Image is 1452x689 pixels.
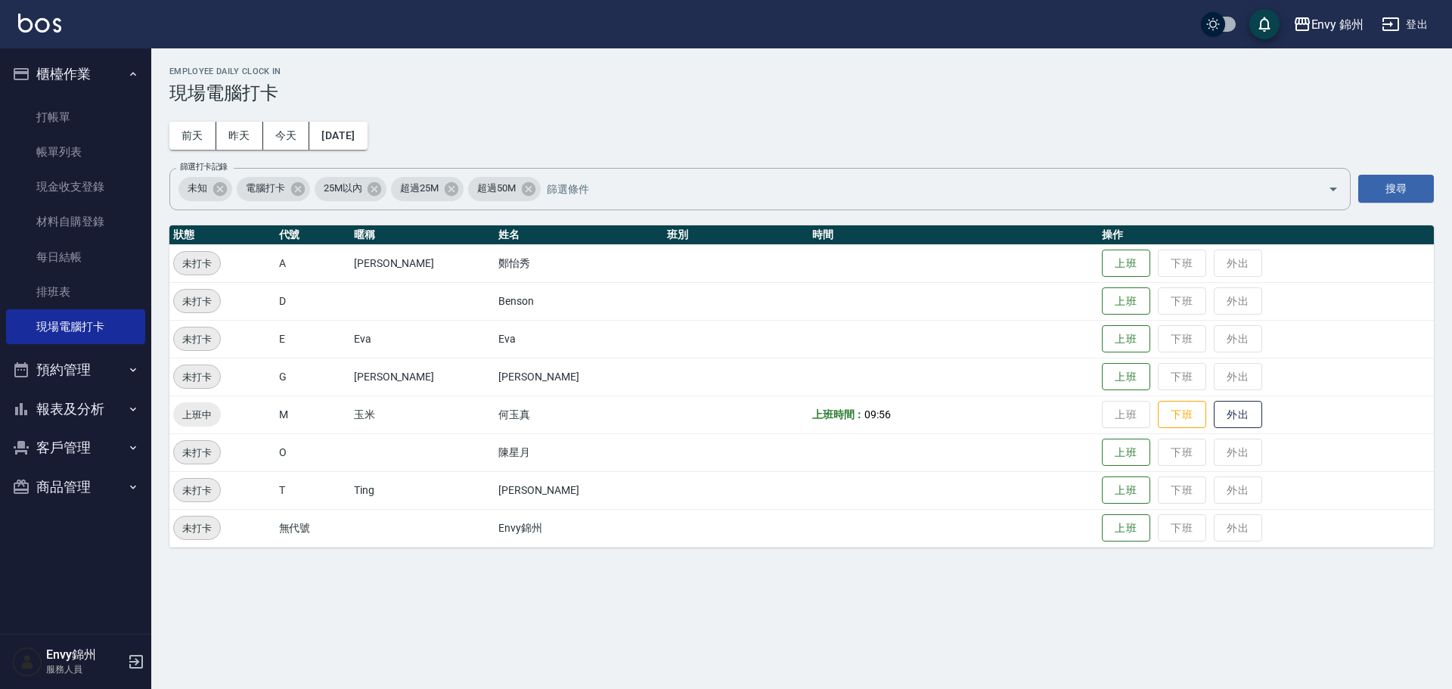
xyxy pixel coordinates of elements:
[468,181,525,196] span: 超過50M
[495,320,663,358] td: Eva
[495,244,663,282] td: 鄭怡秀
[6,350,145,390] button: 預約管理
[263,122,310,150] button: 今天
[6,169,145,204] a: 現金收支登錄
[6,100,145,135] a: 打帳單
[275,225,350,245] th: 代號
[6,390,145,429] button: 報表及分析
[174,369,220,385] span: 未打卡
[1287,9,1370,40] button: Envy 錦州
[1102,514,1150,542] button: 上班
[391,177,464,201] div: 超過25M
[1102,363,1150,391] button: 上班
[1249,9,1280,39] button: save
[6,135,145,169] a: 帳單列表
[237,177,310,201] div: 電腦打卡
[495,471,663,509] td: [PERSON_NAME]
[6,467,145,507] button: 商品管理
[275,358,350,396] td: G
[275,396,350,433] td: M
[174,520,220,536] span: 未打卡
[1358,175,1434,203] button: 搜尋
[174,256,220,272] span: 未打卡
[6,204,145,239] a: 材料自購登錄
[495,358,663,396] td: [PERSON_NAME]
[275,509,350,547] td: 無代號
[663,225,808,245] th: 班別
[1311,15,1364,34] div: Envy 錦州
[174,445,220,461] span: 未打卡
[543,175,1302,202] input: 篩選條件
[237,181,294,196] span: 電腦打卡
[468,177,541,201] div: 超過50M
[174,293,220,309] span: 未打卡
[1102,439,1150,467] button: 上班
[1102,476,1150,504] button: 上班
[275,471,350,509] td: T
[6,309,145,344] a: 現場電腦打卡
[275,320,350,358] td: E
[12,647,42,677] img: Person
[808,225,1098,245] th: 時間
[174,483,220,498] span: 未打卡
[812,408,865,421] b: 上班時間：
[169,225,275,245] th: 狀態
[169,82,1434,104] h3: 現場電腦打卡
[178,181,216,196] span: 未知
[1102,287,1150,315] button: 上班
[350,358,495,396] td: [PERSON_NAME]
[6,240,145,275] a: 每日結帳
[495,433,663,471] td: 陳星月
[391,181,448,196] span: 超過25M
[495,396,663,433] td: 何玉真
[169,122,216,150] button: 前天
[275,244,350,282] td: A
[46,647,123,663] h5: Envy錦州
[18,14,61,33] img: Logo
[495,282,663,320] td: Benson
[180,161,228,172] label: 篩選打卡記錄
[309,122,367,150] button: [DATE]
[350,320,495,358] td: Eva
[173,407,221,423] span: 上班中
[178,177,232,201] div: 未知
[6,428,145,467] button: 客戶管理
[275,282,350,320] td: D
[169,67,1434,76] h2: Employee Daily Clock In
[275,433,350,471] td: O
[1102,325,1150,353] button: 上班
[315,181,371,196] span: 25M以內
[46,663,123,676] p: 服務人員
[216,122,263,150] button: 昨天
[495,225,663,245] th: 姓名
[350,225,495,245] th: 暱稱
[350,396,495,433] td: 玉米
[1214,401,1262,429] button: 外出
[864,408,891,421] span: 09:56
[495,509,663,547] td: Envy錦州
[1321,177,1345,201] button: Open
[174,331,220,347] span: 未打卡
[350,244,495,282] td: [PERSON_NAME]
[315,177,387,201] div: 25M以內
[1098,225,1434,245] th: 操作
[6,54,145,94] button: 櫃檯作業
[350,471,495,509] td: Ting
[1102,250,1150,278] button: 上班
[1158,401,1206,429] button: 下班
[6,275,145,309] a: 排班表
[1376,11,1434,39] button: 登出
